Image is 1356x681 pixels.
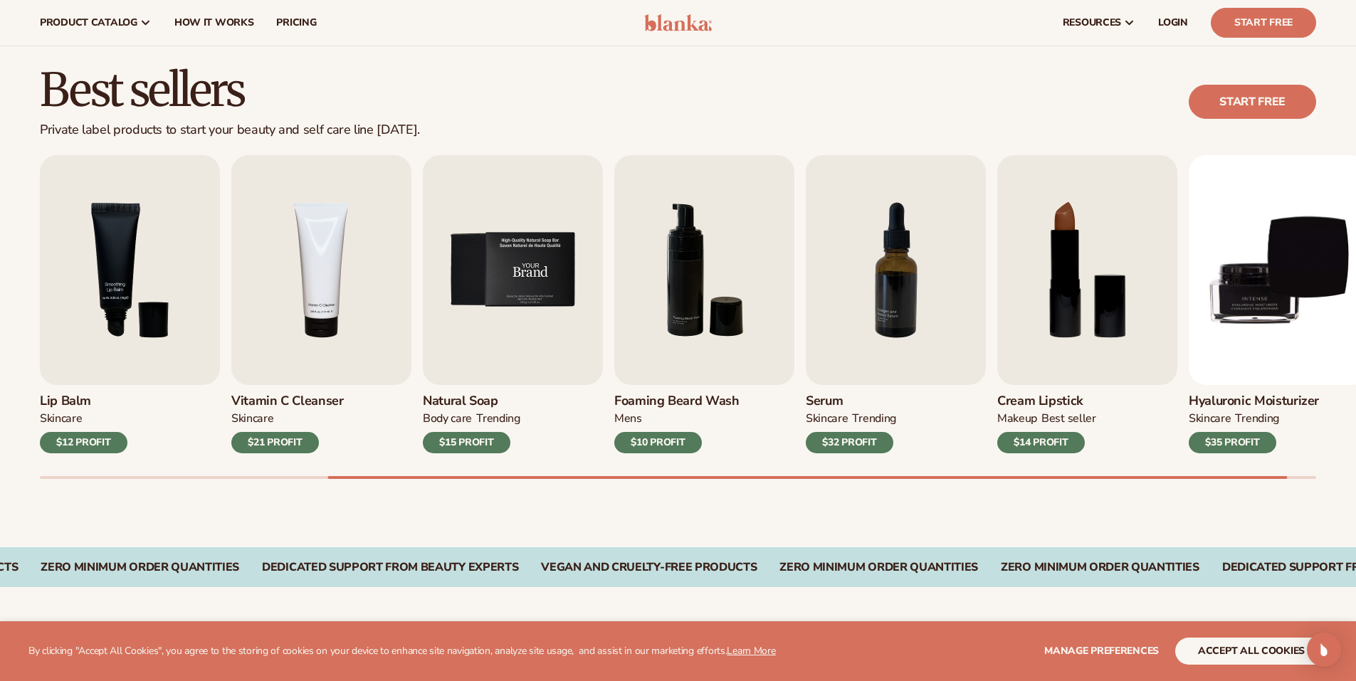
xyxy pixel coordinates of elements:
div: BEST SELLER [1041,411,1096,426]
div: MAKEUP [997,411,1037,426]
div: SKINCARE [40,411,82,426]
div: $32 PROFIT [806,432,893,453]
div: mens [614,411,642,426]
h2: Best sellers [40,66,420,114]
h3: Foaming beard wash [614,394,740,409]
div: DEDICATED SUPPORT FROM BEAUTY EXPERTS [262,561,518,574]
div: $15 PROFIT [423,432,510,453]
span: LOGIN [1158,17,1188,28]
a: 8 / 9 [997,155,1177,453]
h3: Lip Balm [40,394,127,409]
a: 5 / 9 [423,155,603,453]
div: $35 PROFIT [1189,432,1276,453]
div: BODY Care [423,411,472,426]
img: Shopify Image 9 [423,155,603,385]
div: SKINCARE [806,411,848,426]
h3: Serum [806,394,896,409]
img: logo [644,14,712,31]
a: Start Free [1211,8,1316,38]
div: $14 PROFIT [997,432,1085,453]
span: Manage preferences [1044,644,1159,658]
span: product catalog [40,17,137,28]
div: Vegan and Cruelty-Free Products [541,561,757,574]
div: ZERO MINIMUM ORDER QUANTITIES [41,561,239,574]
a: 6 / 9 [614,155,794,453]
p: By clicking "Accept All Cookies", you agree to the storing of cookies on your device to enhance s... [28,645,776,658]
button: Manage preferences [1044,638,1159,665]
div: Open Intercom Messenger [1307,633,1341,667]
div: $12 PROFIT [40,432,127,453]
span: resources [1063,17,1121,28]
div: Skincare [231,411,273,426]
div: Zero Minimum Order QuantitieS [779,561,978,574]
a: 3 / 9 [40,155,220,453]
div: $10 PROFIT [614,432,702,453]
span: How It Works [174,17,254,28]
div: TRENDING [852,411,895,426]
button: accept all cookies [1175,638,1328,665]
h3: Vitamin C Cleanser [231,394,344,409]
div: TRENDING [476,411,520,426]
div: Zero Minimum Order QuantitieS [1001,561,1199,574]
a: 4 / 9 [231,155,411,453]
div: SKINCARE [1189,411,1231,426]
a: 7 / 9 [806,155,986,453]
a: Learn More [727,644,775,658]
h3: Cream Lipstick [997,394,1096,409]
span: pricing [276,17,316,28]
h3: Natural Soap [423,394,520,409]
div: $21 PROFIT [231,432,319,453]
h3: Hyaluronic moisturizer [1189,394,1319,409]
a: Start free [1189,85,1316,119]
div: Private label products to start your beauty and self care line [DATE]. [40,122,420,138]
div: TRENDING [1235,411,1278,426]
